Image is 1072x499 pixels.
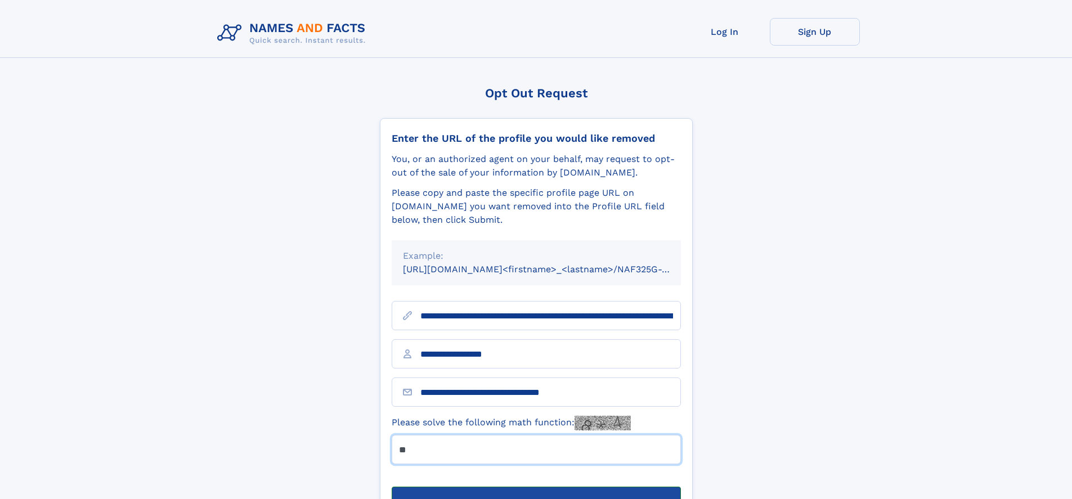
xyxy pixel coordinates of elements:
[403,264,702,275] small: [URL][DOMAIN_NAME]<firstname>_<lastname>/NAF325G-xxxxxxxx
[403,249,670,263] div: Example:
[770,18,860,46] a: Sign Up
[380,86,693,100] div: Opt Out Request
[392,132,681,145] div: Enter the URL of the profile you would like removed
[392,152,681,179] div: You, or an authorized agent on your behalf, may request to opt-out of the sale of your informatio...
[213,18,375,48] img: Logo Names and Facts
[392,416,631,430] label: Please solve the following math function:
[680,18,770,46] a: Log In
[392,186,681,227] div: Please copy and paste the specific profile page URL on [DOMAIN_NAME] you want removed into the Pr...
